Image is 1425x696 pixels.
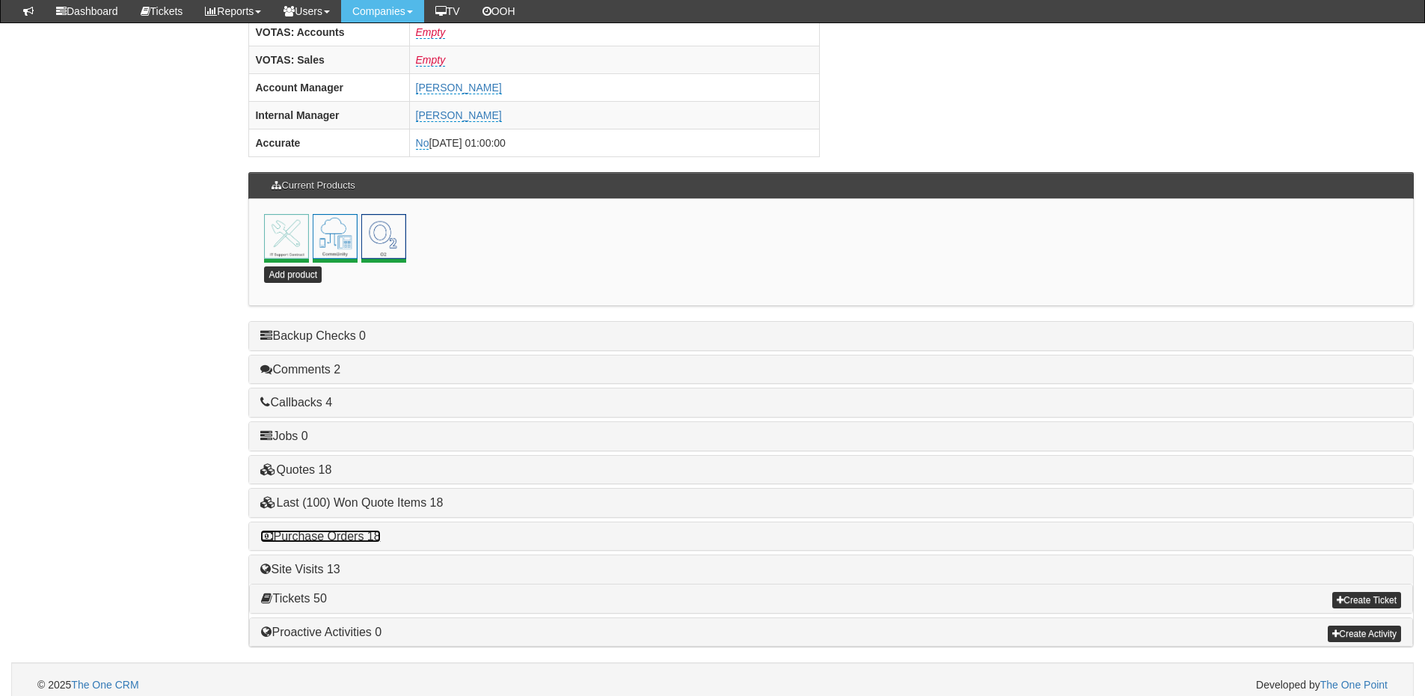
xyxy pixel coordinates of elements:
img: it-support-contract.png [264,214,309,259]
a: Jobs 0 [260,430,307,442]
td: [DATE] 01:00:00 [409,129,820,156]
a: [PERSON_NAME] [416,82,502,94]
th: VOTAS: Sales [249,46,409,73]
a: Purchase Orders 18 [260,530,380,543]
a: The One CRM [71,679,138,691]
span: Developed by [1256,677,1388,692]
a: Tickets 50 [261,592,326,605]
a: commUNITY<br> 1st Sep 2017 <br> No to date [313,214,358,259]
a: Site Visits 13 [260,563,340,576]
img: community.png [313,214,358,259]
a: Create Ticket [1332,592,1401,608]
span: © 2025 [37,679,139,691]
a: Empty [416,26,446,39]
a: Proactive Activities 0 [261,626,381,638]
th: Accurate [249,129,409,156]
a: Comments 2 [260,363,340,376]
a: Quotes 18 [260,463,331,476]
a: [PERSON_NAME] [416,109,502,122]
a: Mobile o2<br> 29th Jun 2018 <br> 29th Jun 2020 [361,214,406,259]
th: Internal Manager [249,101,409,129]
img: o2.png [361,214,406,259]
a: Add product [264,266,322,283]
a: No [416,137,429,150]
h3: Current Products [264,173,362,198]
a: Backup Checks 0 [260,329,366,342]
th: Account Manager [249,73,409,101]
th: VOTAS: Accounts [249,18,409,46]
a: Last (100) Won Quote Items 18 [260,496,443,509]
a: The One Point [1320,679,1388,691]
a: IT Support Contract<br> 21st Jul 2017 <br> 21st Jul 2020 [264,214,309,259]
a: Callbacks 4 [260,396,332,409]
a: Create Activity [1328,626,1401,642]
a: Empty [416,54,446,67]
